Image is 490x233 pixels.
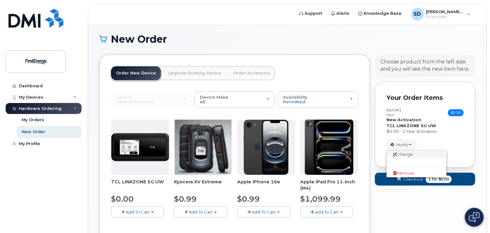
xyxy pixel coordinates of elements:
[387,170,446,177] a: Remove
[300,179,358,191] div: Apple iPad Pro 11-inch (M4)
[403,176,423,182] span: Checkout
[283,95,308,100] span: Availability
[174,179,232,191] div: Kyocera XV Extreme
[431,176,439,182] span: for
[111,194,134,203] span: $0.00
[99,34,475,45] h1: New Order
[278,91,358,108] button: Availability Permitted
[386,128,464,134] div: $0.00 - 2 Year Activation
[386,93,464,102] p: Your Order Items
[237,206,290,217] button: Add To Cart
[469,212,480,222] img: Open chat
[244,120,289,175] img: iphone16e.png
[396,107,402,112] span: #1
[163,66,226,80] a: Upgrade Existing Device
[386,139,417,150] button: Modify
[283,99,306,104] span: Permitted
[200,95,228,100] span: Device Make
[111,133,169,161] img: linkzone5g.png
[386,108,402,117] h3: Item
[194,91,275,108] button: Device Make All
[375,173,475,186] button: Checkout 1 for $0.00
[111,66,161,80] a: Order New Device
[189,209,213,214] span: Add To Cart
[386,113,394,117] small: new
[174,206,227,217] button: Add To Cart
[175,120,232,175] img: xvextreme.gif
[228,66,275,80] a: Order Accessory
[237,194,260,203] span: $0.99
[200,99,205,104] span: All
[300,206,353,217] button: Add To Cart
[428,176,431,182] span: 1
[386,117,421,122] strong: New Activation
[448,109,464,116] span: $0.00
[126,209,150,214] span: Add To Cart
[111,179,169,191] div: TCL LINKZONE 5G UW
[111,206,164,217] button: Add To Cart
[387,151,446,158] a: change
[439,176,449,182] span: $0.00
[252,209,276,214] span: Add To Cart
[396,142,408,148] span: Modify
[393,171,414,176] span: Remove
[381,58,470,73] div: Choose product from the left side and you will see the new item here.
[300,194,341,203] span: $1,099.99
[386,123,436,128] strong: TCL LINKZONE 5G UW
[315,209,339,214] span: Add To Cart
[237,179,295,191] div: Apple iPhone 16e
[305,120,354,175] img: ipad_pro_11_m4.png
[174,194,197,203] span: $0.99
